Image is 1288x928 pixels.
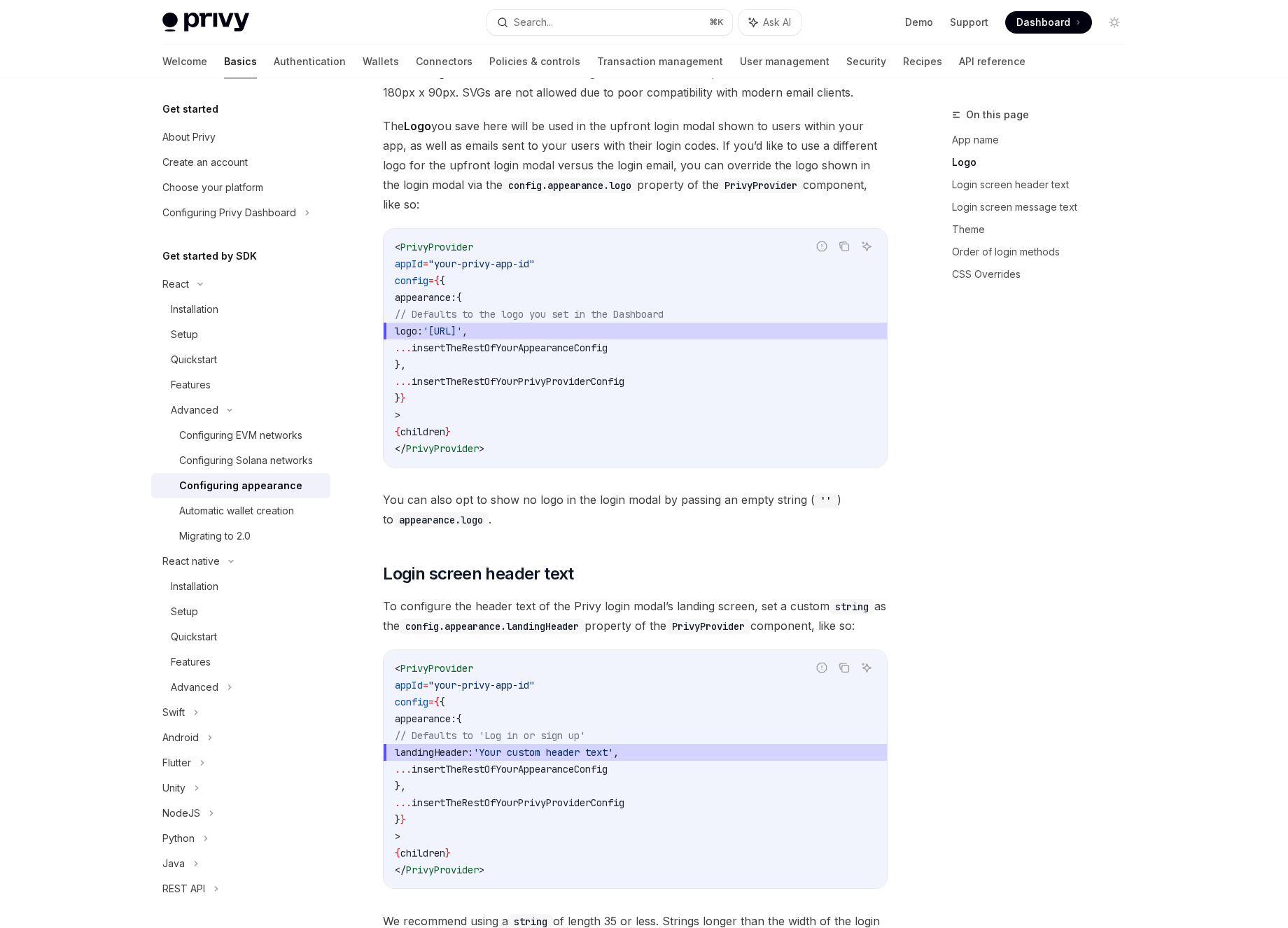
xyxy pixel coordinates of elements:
[763,15,791,29] span: Ask AI
[613,746,619,759] span: ,
[412,342,608,354] span: insertTheRestOfYourAppearanceConfig
[162,179,263,196] div: Choose your platform
[462,325,468,337] span: ,
[400,813,406,826] span: }
[162,154,248,171] div: Create an account
[395,813,400,826] span: }
[666,619,750,634] code: PrivyProvider
[445,426,451,438] span: }
[1016,15,1070,29] span: Dashboard
[151,624,330,649] a: Quickstart
[473,746,613,759] span: 'Your custom header text'
[151,448,330,473] a: Configuring Solana networks
[428,696,434,708] span: =
[395,258,423,270] span: appId
[395,847,400,859] span: {
[395,241,400,253] span: <
[503,178,637,193] code: config.appearance.logo
[383,596,888,635] span: To configure the header text of the Privy login modal’s landing screen, set a custom as the prope...
[423,679,428,691] span: =
[395,729,585,742] span: // Defaults to 'Log in or sign up'
[171,402,218,419] div: Advanced
[400,392,406,405] span: }
[395,796,412,809] span: ...
[395,442,406,455] span: </
[162,880,205,897] div: REST API
[179,528,251,544] div: Migrating to 2.0
[952,174,1137,196] a: Login screen header text
[224,45,257,78] a: Basics
[151,599,330,624] a: Setup
[412,375,624,388] span: insertTheRestOfYourPrivyProviderConfig
[395,325,423,337] span: logo:
[162,805,200,822] div: NodeJS
[445,847,451,859] span: }
[179,477,302,494] div: Configuring appearance
[487,10,732,35] button: Search...⌘K
[162,729,199,746] div: Android
[404,119,431,133] strong: Logo
[171,679,218,696] div: Advanced
[162,101,218,118] h5: Get started
[162,830,195,847] div: Python
[162,704,185,721] div: Swift
[846,45,886,78] a: Security
[162,204,296,221] div: Configuring Privy Dashboard
[813,237,831,255] button: Report incorrect code
[950,15,988,29] a: Support
[171,578,218,595] div: Installation
[151,649,330,675] a: Features
[966,106,1029,123] span: On this page
[479,864,484,876] span: >
[151,473,330,498] a: Configuring appearance
[489,45,580,78] a: Policies & controls
[412,796,624,809] span: insertTheRestOfYourPrivyProviderConfig
[162,855,185,872] div: Java
[395,308,664,321] span: // Defaults to the logo you set in the Dashboard
[440,274,445,287] span: {
[162,129,216,146] div: About Privy
[428,679,535,691] span: "your-privy-app-id"
[395,426,400,438] span: {
[829,599,874,614] code: string
[171,351,217,368] div: Quickstart
[383,563,574,585] span: Login screen header text
[393,512,489,528] code: appearance.logo
[400,847,445,859] span: children
[171,603,198,620] div: Setup
[813,659,831,677] button: Report incorrect code
[952,151,1137,174] a: Logo
[400,619,584,634] code: config.appearance.landingHeader
[428,274,434,287] span: =
[1103,11,1126,34] button: Toggle dark mode
[395,763,412,775] span: ...
[400,426,445,438] span: children
[395,409,400,421] span: >
[162,553,220,570] div: React native
[857,237,876,255] button: Ask AI
[395,662,400,675] span: <
[739,10,801,35] button: Ask AI
[903,45,942,78] a: Recipes
[151,297,330,322] a: Installation
[719,178,803,193] code: PrivyProvider
[274,45,346,78] a: Authentication
[162,754,191,771] div: Flutter
[423,258,428,270] span: =
[151,423,330,448] a: Configuring EVM networks
[815,493,837,508] code: ''
[440,696,445,708] span: {
[151,372,330,398] a: Features
[162,276,189,293] div: React
[400,662,473,675] span: PrivyProvider
[395,358,406,371] span: },
[514,14,553,31] div: Search...
[179,452,313,469] div: Configuring Solana networks
[1005,11,1092,34] a: Dashboard
[395,830,400,843] span: >
[151,498,330,523] a: Automatic wallet creation
[171,654,211,670] div: Features
[395,291,456,304] span: appearance:
[857,659,876,677] button: Ask AI
[395,696,428,708] span: config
